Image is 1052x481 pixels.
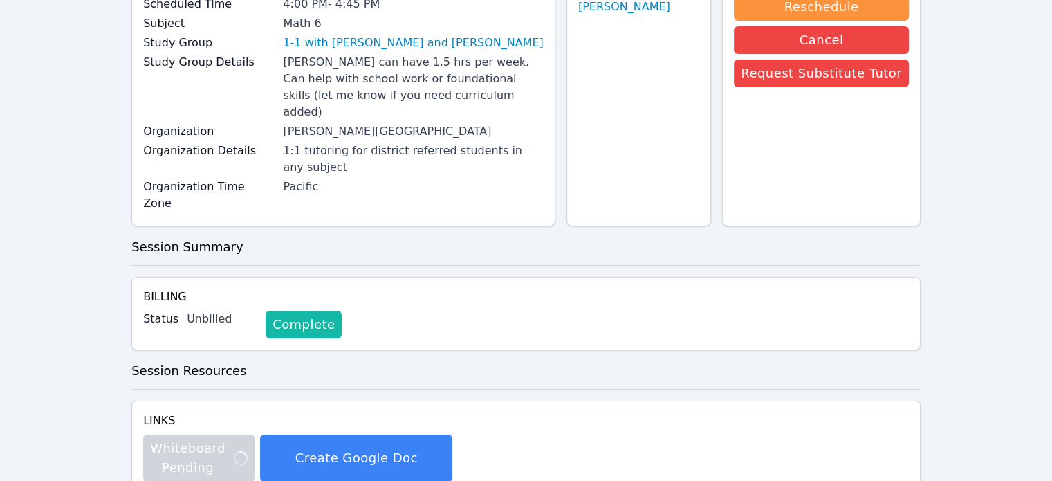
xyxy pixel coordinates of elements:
h3: Session Resources [131,361,921,381]
h4: Links [143,412,452,429]
span: Whiteboard Pending [150,439,248,478]
label: Subject [143,15,275,32]
label: Organization Details [143,143,275,159]
button: Request Substitute Tutor [734,60,909,87]
label: Organization Time Zone [143,179,275,212]
div: [PERSON_NAME] can have 1.5 hrs per week. Can help with school work or foundational skills (let me... [283,54,543,120]
label: Study Group Details [143,54,275,71]
h3: Session Summary [131,237,921,257]
a: Complete [266,311,342,338]
label: Study Group [143,35,275,51]
label: Organization [143,123,275,140]
div: [PERSON_NAME][GEOGRAPHIC_DATA] [283,123,543,140]
label: Status [143,311,178,327]
button: Cancel [734,26,909,54]
div: Pacific [283,179,543,195]
div: 1:1 tutoring for district referred students in any subject [283,143,543,176]
a: 1-1 with [PERSON_NAME] and [PERSON_NAME] [283,35,543,51]
div: Unbilled [187,311,255,327]
span: Create Google Doc [267,448,445,468]
h4: Billing [143,289,909,305]
div: Math 6 [283,15,543,32]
